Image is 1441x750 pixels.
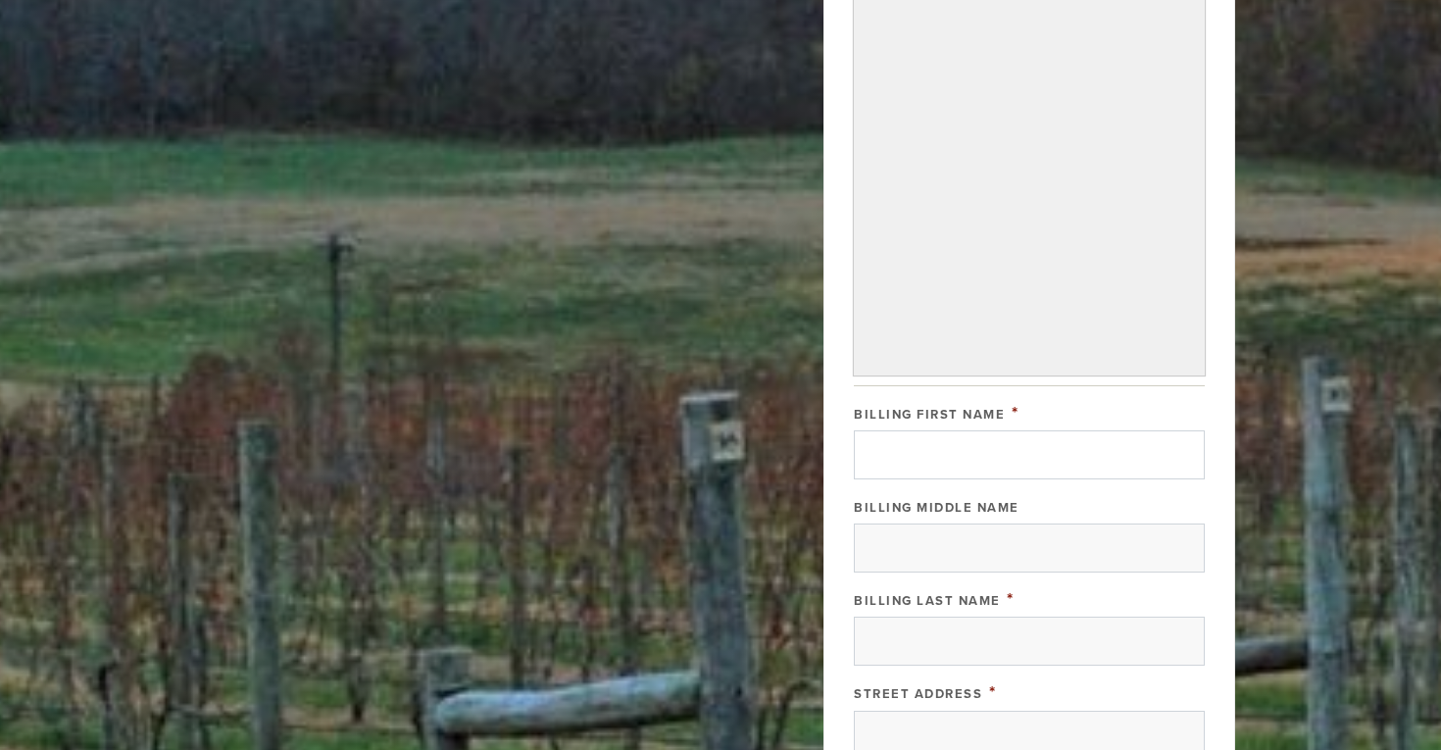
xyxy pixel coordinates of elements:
[1007,588,1015,610] span: This field is required.
[1012,402,1019,424] span: This field is required.
[854,407,1005,423] label: Billing First Name
[989,681,997,703] span: This field is required.
[854,686,982,702] label: Street Address
[854,500,1019,516] label: Billing Middle Name
[854,593,1001,609] label: Billing Last Name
